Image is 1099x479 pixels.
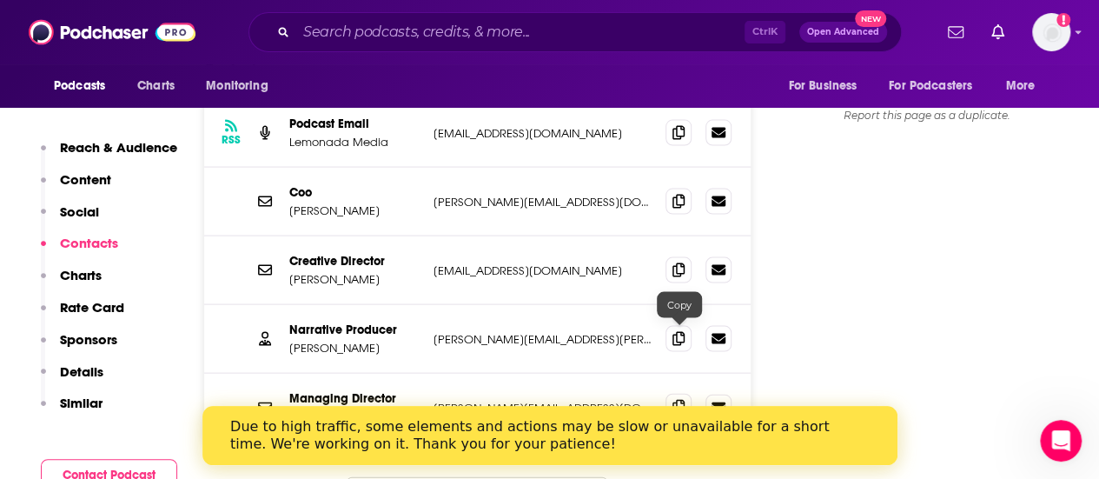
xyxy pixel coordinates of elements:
img: Podchaser - Follow, Share and Rate Podcasts [29,16,195,49]
p: [PERSON_NAME] [289,203,420,218]
button: Reach & Audience [41,139,177,171]
p: Reach & Audience [60,139,177,156]
span: Open Advanced [807,28,879,37]
button: Contacts [41,235,118,267]
p: [PERSON_NAME] [289,341,420,356]
p: Rate Card [60,299,124,316]
p: [PERSON_NAME][EMAIL_ADDRESS][DOMAIN_NAME] [434,195,652,210]
button: Rate Card [41,299,124,331]
button: open menu [776,70,878,103]
p: Similar [60,395,103,411]
img: User Profile [1032,13,1070,51]
p: Charts [60,267,102,283]
span: Monitoring [206,74,268,98]
span: Ctrl K [745,21,785,43]
p: Narrative Producer [289,323,420,337]
button: open menu [194,70,290,103]
input: Search podcasts, credits, & more... [296,18,745,46]
button: Open AdvancedNew [799,22,887,43]
div: Copy [657,292,702,318]
div: Search podcasts, credits, & more... [248,12,902,52]
span: Logged in as BerkMarc [1032,13,1070,51]
p: Lemonada Media [289,135,420,150]
a: Show notifications dropdown [984,17,1011,47]
p: Managing Director [289,391,420,406]
iframe: Intercom live chat banner [202,406,897,465]
p: Details [60,363,103,380]
button: Social [41,203,99,236]
p: Coo [289,185,420,200]
p: [PERSON_NAME][EMAIL_ADDRESS][DOMAIN_NAME] [434,401,652,416]
iframe: Intercom live chat [1040,420,1082,462]
h3: RSS [222,133,241,147]
button: open menu [994,70,1057,103]
p: Social [60,203,99,220]
span: Charts [137,74,175,98]
div: Report this page as a duplicate. [797,109,1057,123]
p: [PERSON_NAME][EMAIL_ADDRESS][PERSON_NAME][DOMAIN_NAME] [434,332,652,347]
button: Details [41,363,103,396]
a: Charts [126,70,185,103]
p: Sponsors [60,331,117,348]
span: For Business [788,74,857,98]
p: Creative Director [289,254,420,269]
svg: Add a profile image [1056,13,1070,27]
span: New [855,10,886,27]
span: Podcasts [54,74,105,98]
button: open menu [877,70,997,103]
p: Podcast Email [289,116,420,131]
p: Content [60,171,111,188]
button: Content [41,171,111,203]
p: [EMAIL_ADDRESS][DOMAIN_NAME] [434,126,652,141]
p: [EMAIL_ADDRESS][DOMAIN_NAME] [434,263,652,278]
button: Show profile menu [1032,13,1070,51]
button: open menu [42,70,128,103]
button: Sponsors [41,331,117,363]
p: Contacts [60,235,118,251]
span: More [1006,74,1036,98]
span: For Podcasters [889,74,972,98]
button: Similar [41,395,103,427]
button: Charts [41,267,102,299]
p: [PERSON_NAME] [289,272,420,287]
a: Show notifications dropdown [941,17,970,47]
